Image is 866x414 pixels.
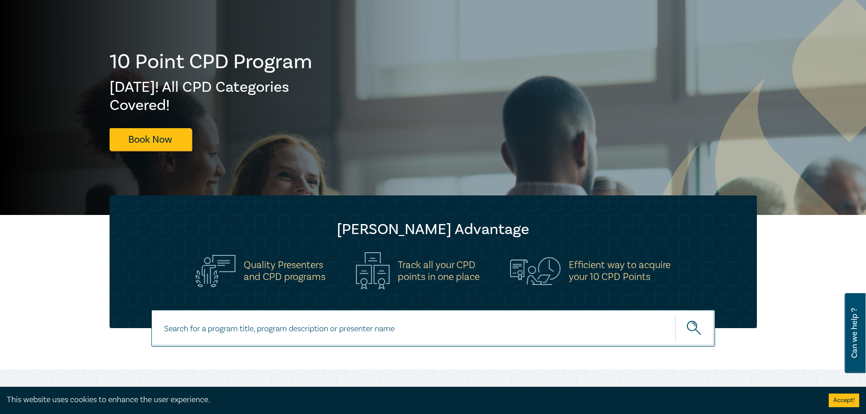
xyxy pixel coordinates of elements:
h2: [DATE]! All CPD Categories Covered! [110,78,313,115]
img: Quality Presenters<br>and CPD programs [195,255,235,287]
img: Track all your CPD<br>points in one place [356,252,390,289]
img: Efficient way to acquire<br>your 10 CPD Points [510,257,561,284]
h5: Quality Presenters and CPD programs [244,259,325,283]
a: Book Now [110,128,191,150]
h1: 10 Point CPD Program [110,50,313,74]
button: Accept cookies [829,394,859,407]
h2: [PERSON_NAME] Advantage [128,220,739,239]
input: Search for a program title, program description or presenter name [151,310,715,347]
div: This website uses cookies to enhance the user experience. [7,394,815,406]
span: Can we help ? [850,299,859,368]
h5: Track all your CPD points in one place [398,259,480,283]
h5: Efficient way to acquire your 10 CPD Points [569,259,671,283]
